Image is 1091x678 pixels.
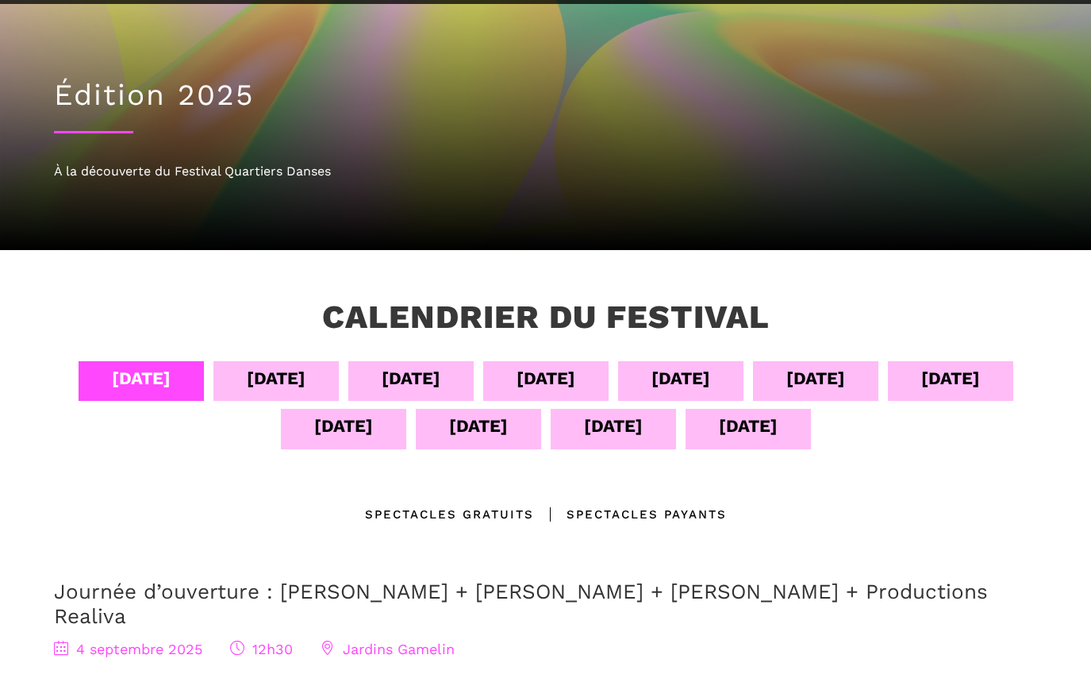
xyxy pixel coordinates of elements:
span: 12h30 [230,641,293,657]
div: Spectacles Payants [534,505,727,524]
h1: Édition 2025 [54,78,1038,113]
div: [DATE] [112,364,171,392]
h3: Calendrier du festival [322,298,770,337]
span: 4 septembre 2025 [54,641,202,657]
div: [DATE] [921,364,980,392]
div: [DATE] [382,364,440,392]
div: À la découverte du Festival Quartiers Danses [54,161,1038,182]
div: [DATE] [314,412,373,440]
div: [DATE] [584,412,643,440]
span: Jardins Gamelin [321,641,455,657]
div: [DATE] [651,364,710,392]
div: [DATE] [719,412,778,440]
div: Spectacles gratuits [365,505,534,524]
div: [DATE] [247,364,305,392]
div: [DATE] [449,412,508,440]
div: [DATE] [786,364,845,392]
a: Journée d’ouverture : [PERSON_NAME] + [PERSON_NAME] + [PERSON_NAME] + Productions Realiva [54,580,988,628]
div: [DATE] [517,364,575,392]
